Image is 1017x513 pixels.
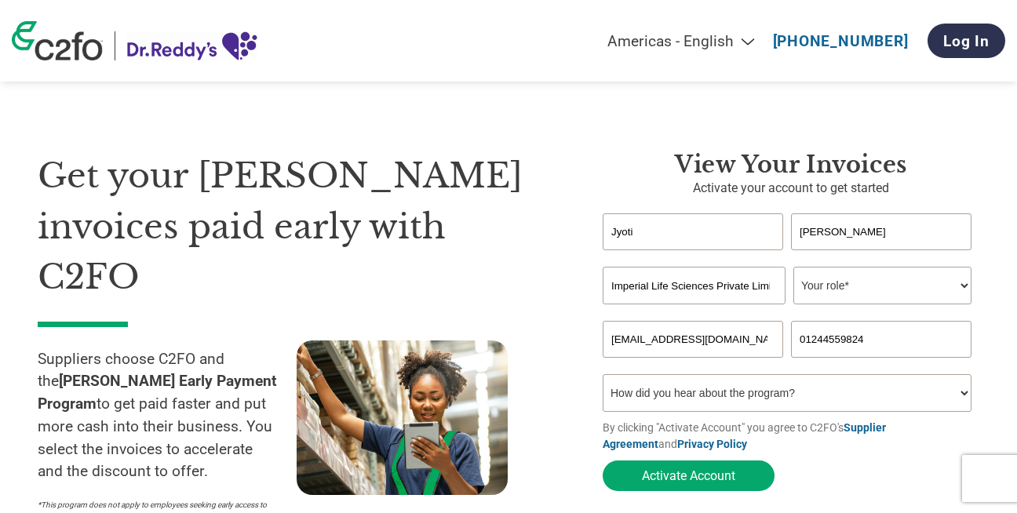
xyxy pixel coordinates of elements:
[603,252,783,260] div: Invalid first name or first name is too long
[127,31,257,60] img: Dr. Reddy’s
[603,267,786,304] input: Your company name*
[603,321,783,358] input: Invalid Email format
[791,359,971,368] div: Inavlid Phone Number
[603,359,783,368] div: Inavlid Email Address
[793,267,971,304] select: Title/Role
[38,151,556,303] h1: Get your [PERSON_NAME] invoices paid early with C2FO
[603,421,886,450] a: Supplier Agreement
[773,32,909,50] a: [PHONE_NUMBER]
[791,321,971,358] input: Phone*
[603,179,979,198] p: Activate your account to get started
[38,348,297,484] p: Suppliers choose C2FO and the to get paid faster and put more cash into their business. You selec...
[603,460,775,491] button: Activate Account
[677,438,747,450] a: Privacy Policy
[603,151,979,179] h3: View Your Invoices
[38,372,277,413] strong: [PERSON_NAME] Early Payment Program
[603,420,979,453] p: By clicking "Activate Account" you agree to C2FO's and
[603,213,783,250] input: First Name*
[297,340,508,495] img: supply chain worker
[928,24,1005,58] a: Log In
[12,21,103,60] img: c2fo logo
[603,306,971,315] div: Invalid company name or company name is too long
[791,252,971,260] div: Invalid last name or last name is too long
[791,213,971,250] input: Last Name*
